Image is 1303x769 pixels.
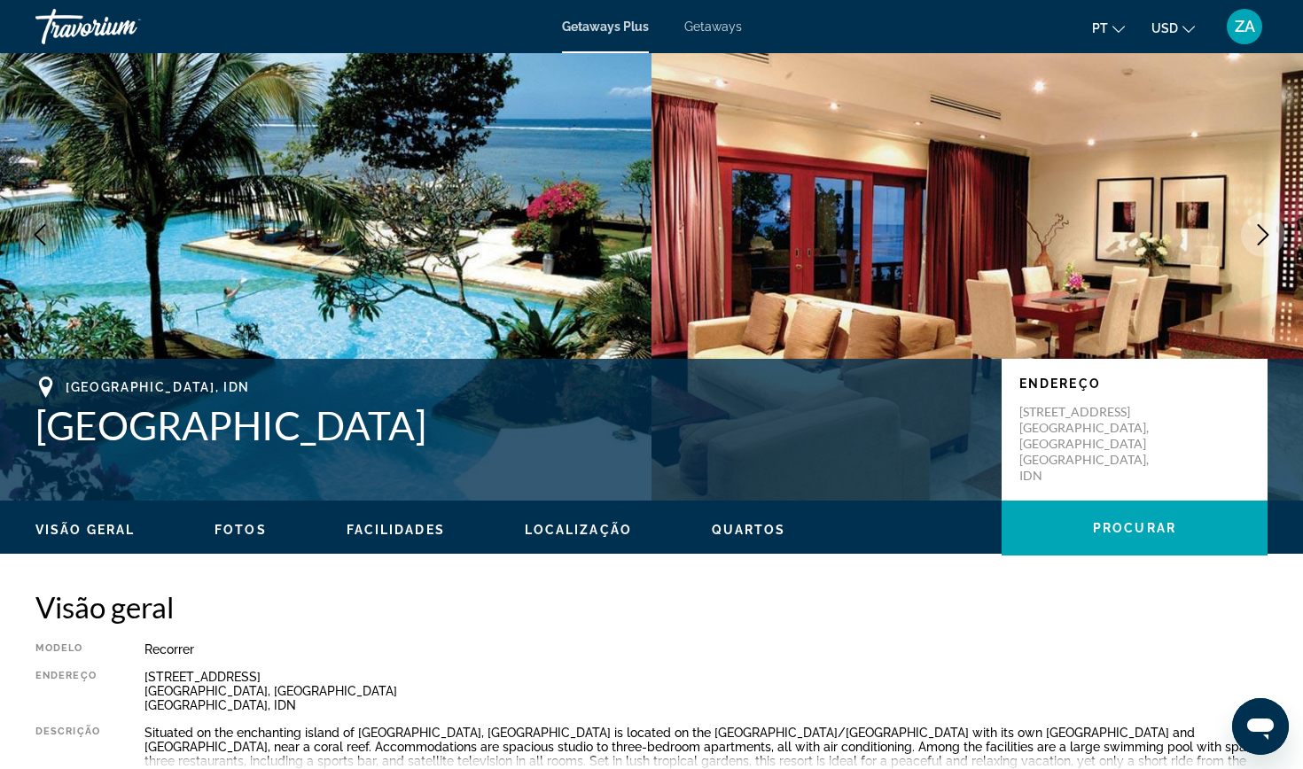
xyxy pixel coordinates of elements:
[35,642,100,656] div: Modelo
[144,670,1268,712] div: [STREET_ADDRESS] [GEOGRAPHIC_DATA], [GEOGRAPHIC_DATA] [GEOGRAPHIC_DATA], IDN
[1235,18,1255,35] span: ZA
[1019,377,1250,391] p: Endereço
[35,4,213,50] a: Travorium
[712,522,786,538] button: quartos
[35,589,1268,625] h2: Visão geral
[18,213,62,257] button: Previous image
[1151,15,1195,41] button: Change currency
[712,523,786,537] span: quartos
[1092,21,1108,35] span: pt
[525,523,632,537] span: Localização
[562,19,649,34] a: Getaways Plus
[215,523,267,537] span: Fotos
[35,522,135,538] button: Visão geral
[1232,698,1289,755] iframe: Buton lansare fereastră mesagerie
[66,380,250,394] span: [GEOGRAPHIC_DATA], IDN
[1092,15,1125,41] button: Change language
[1093,521,1176,535] span: Procurar
[1151,21,1178,35] span: USD
[1241,213,1285,257] button: Next image
[525,522,632,538] button: Localização
[347,523,445,537] span: Facilidades
[215,522,267,538] button: Fotos
[1019,404,1161,484] p: [STREET_ADDRESS] [GEOGRAPHIC_DATA], [GEOGRAPHIC_DATA] [GEOGRAPHIC_DATA], IDN
[684,19,742,34] a: Getaways
[1002,501,1268,555] button: Procurar
[35,523,135,537] span: Visão geral
[1221,8,1268,45] button: User Menu
[35,670,100,712] div: Endereço
[35,402,984,448] h1: [GEOGRAPHIC_DATA]
[144,642,1268,656] div: Recorrer
[347,522,445,538] button: Facilidades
